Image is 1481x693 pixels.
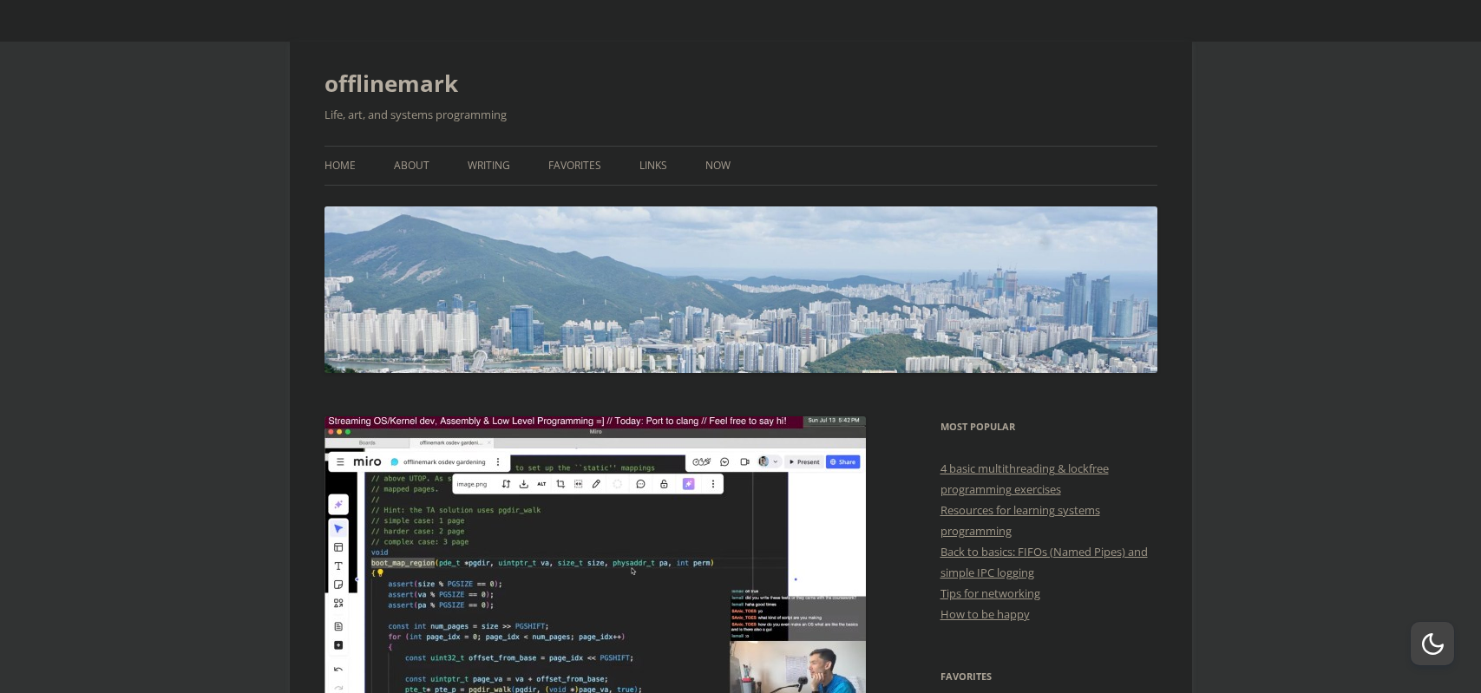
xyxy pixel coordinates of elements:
[468,147,510,185] a: Writing
[940,461,1109,497] a: 4 basic multithreading & lockfree programming exercises
[639,147,667,185] a: Links
[940,502,1100,539] a: Resources for learning systems programming
[324,104,1157,125] h2: Life, art, and systems programming
[324,206,1157,372] img: offlinemark
[324,147,356,185] a: Home
[940,416,1157,437] h3: Most Popular
[940,606,1030,622] a: How to be happy
[548,147,601,185] a: Favorites
[705,147,731,185] a: Now
[940,544,1148,580] a: Back to basics: FIFOs (Named Pipes) and simple IPC logging
[940,666,1157,687] h3: Favorites
[940,585,1040,601] a: Tips for networking
[394,147,429,185] a: About
[324,62,458,104] a: offlinemark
